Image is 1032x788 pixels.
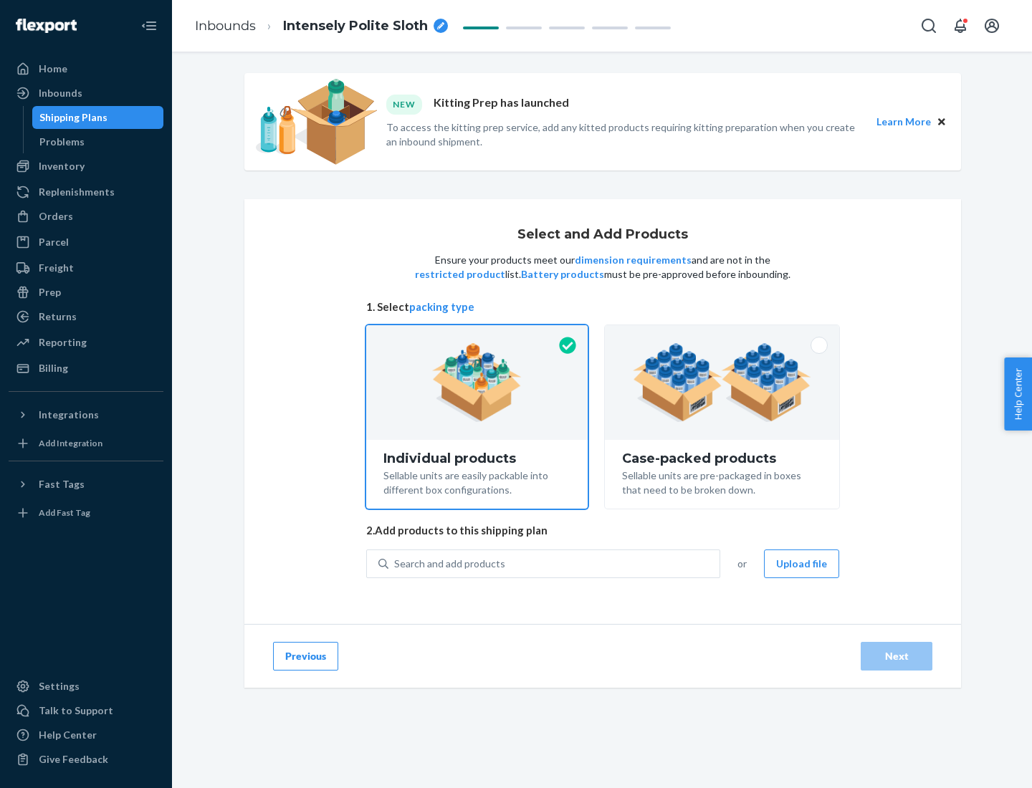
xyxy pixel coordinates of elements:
a: Add Fast Tag [9,501,163,524]
button: Integrations [9,403,163,426]
div: Sellable units are easily packable into different box configurations. [383,466,570,497]
div: Prep [39,285,61,299]
div: Shipping Plans [39,110,107,125]
div: Home [39,62,67,76]
div: Replenishments [39,185,115,199]
div: Sellable units are pre-packaged in boxes that need to be broken down. [622,466,822,497]
span: 2. Add products to this shipping plan [366,523,839,538]
a: Reporting [9,331,163,354]
button: Previous [273,642,338,671]
div: Problems [39,135,85,149]
div: Freight [39,261,74,275]
button: Fast Tags [9,473,163,496]
a: Billing [9,357,163,380]
a: Freight [9,256,163,279]
div: Search and add products [394,557,505,571]
div: NEW [386,95,422,114]
a: Returns [9,305,163,328]
a: Inbounds [195,18,256,34]
div: Next [873,649,920,663]
button: Battery products [521,267,604,282]
a: Orders [9,205,163,228]
button: Learn More [876,114,931,130]
p: Ensure your products meet our and are not in the list. must be pre-approved before inbounding. [414,253,792,282]
div: Inbounds [39,86,82,100]
p: Kitting Prep has launched [434,95,569,114]
div: Add Fast Tag [39,506,90,519]
button: Open account menu [978,11,1006,40]
div: Add Integration [39,437,102,449]
button: Next [861,642,932,671]
div: Orders [39,209,73,224]
ol: breadcrumbs [183,5,459,47]
a: Add Integration [9,432,163,455]
a: Parcel [9,231,163,254]
a: Home [9,57,163,80]
button: Open Search Box [914,11,943,40]
div: Case-packed products [622,451,822,466]
button: Upload file [764,549,839,578]
p: To access the kitting prep service, add any kitted products requiring kitting preparation when yo... [386,120,864,149]
div: Help Center [39,728,97,742]
div: Fast Tags [39,477,85,491]
button: Help Center [1004,357,1032,431]
span: or [737,557,747,571]
h1: Select and Add Products [517,228,688,242]
div: Settings [39,679,80,693]
img: Flexport logo [16,19,77,33]
div: Integrations [39,408,99,422]
div: Parcel [39,235,69,249]
button: Open notifications [946,11,975,40]
img: individual-pack.facf35554cb0f1810c75b2bd6df2d64e.png [432,343,522,422]
div: Talk to Support [39,703,113,718]
a: Inbounds [9,82,163,105]
a: Prep [9,281,163,304]
button: Close [934,114,950,130]
span: Intensely Polite Sloth [283,17,428,36]
a: Talk to Support [9,699,163,722]
a: Problems [32,130,164,153]
div: Reporting [39,335,87,350]
button: packing type [409,299,474,314]
a: Settings [9,675,163,698]
a: Inventory [9,155,163,178]
button: restricted product [415,267,505,282]
button: Close Navigation [135,11,163,40]
div: Give Feedback [39,752,108,767]
img: case-pack.59cecea509d18c883b923b81aeac6d0b.png [633,343,811,422]
div: Individual products [383,451,570,466]
a: Shipping Plans [32,106,164,129]
button: dimension requirements [575,253,692,267]
div: Inventory [39,159,85,173]
span: 1. Select [366,299,839,314]
a: Help Center [9,724,163,746]
div: Returns [39,309,77,324]
div: Billing [39,361,68,375]
a: Replenishments [9,181,163,203]
button: Give Feedback [9,748,163,771]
